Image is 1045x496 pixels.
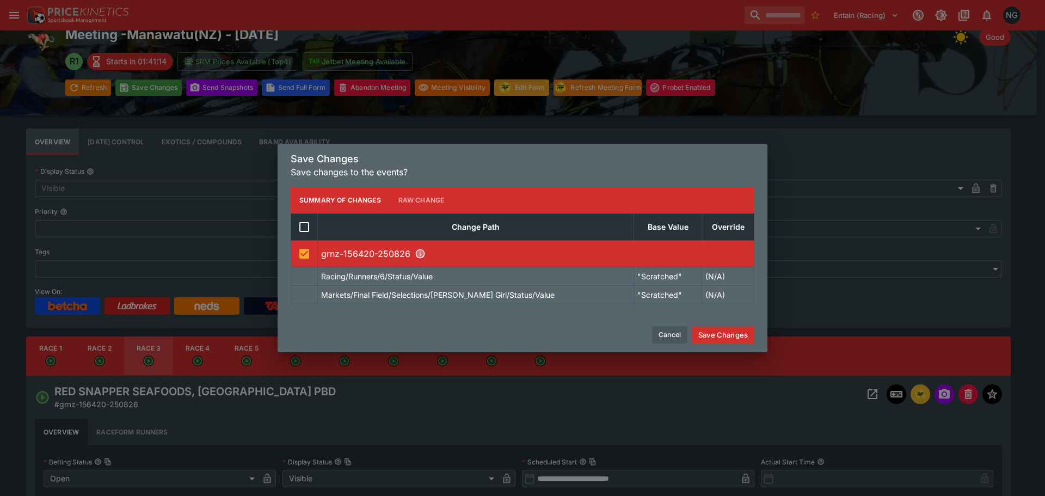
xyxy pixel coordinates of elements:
td: (N/A) [702,267,754,285]
button: Save Changes [692,326,754,344]
p: Markets/Final Field/Selections/[PERSON_NAME] Girl/Status/Value [321,289,555,301]
h5: Save Changes [291,152,754,165]
th: Change Path [318,213,634,240]
td: "Scratched" [634,267,702,285]
td: "Scratched" [634,285,702,304]
th: Override [702,213,754,240]
button: Raw Change [390,187,453,213]
th: Base Value [634,213,702,240]
button: Cancel [652,326,687,344]
p: Racing/Runners/6/Status/Value [321,271,433,282]
td: (N/A) [702,285,754,304]
p: grnz-156420-250826 [321,247,751,260]
svg: R3 - RED SNAPPER SEAFOODS, CHRISTCHURCH PBD [415,248,426,259]
button: Summary of Changes [291,187,390,213]
p: Save changes to the events? [291,166,754,179]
